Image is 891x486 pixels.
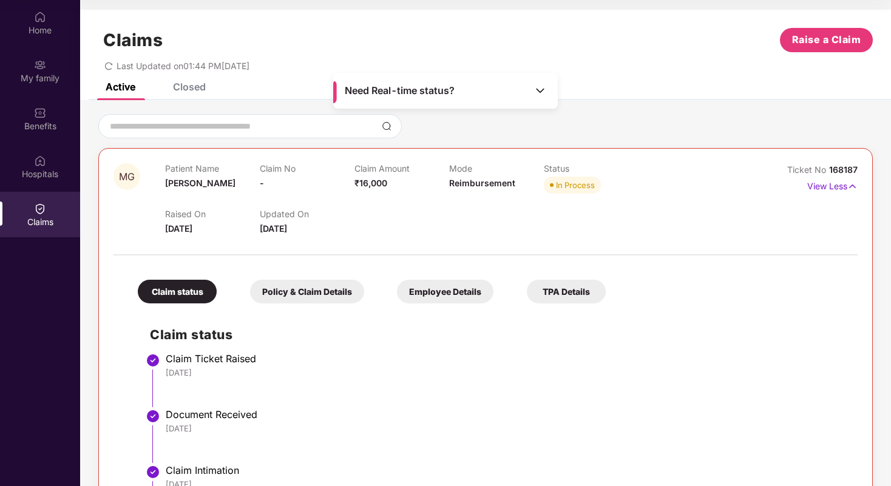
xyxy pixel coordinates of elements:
[104,61,113,71] span: redo
[527,280,606,303] div: TPA Details
[146,409,160,424] img: svg+xml;base64,PHN2ZyBpZD0iU3RlcC1Eb25lLTMyeDMyIiB4bWxucz0iaHR0cDovL3d3dy53My5vcmcvMjAwMC9zdmciIH...
[534,84,546,96] img: Toggle Icon
[354,163,449,174] p: Claim Amount
[166,367,845,378] div: [DATE]
[138,280,217,303] div: Claim status
[119,172,135,182] span: MG
[787,164,829,175] span: Ticket No
[146,353,160,368] img: svg+xml;base64,PHN2ZyBpZD0iU3RlcC1Eb25lLTMyeDMyIiB4bWxucz0iaHR0cDovL3d3dy53My5vcmcvMjAwMC9zdmciIH...
[260,178,264,188] span: -
[106,81,135,93] div: Active
[166,353,845,365] div: Claim Ticket Raised
[165,163,260,174] p: Patient Name
[165,178,235,188] span: [PERSON_NAME]
[260,163,354,174] p: Claim No
[34,59,46,71] img: svg+xml;base64,PHN2ZyB3aWR0aD0iMjAiIGhlaWdodD0iMjAiIHZpZXdCb3g9IjAgMCAyMCAyMCIgZmlsbD0ibm9uZSIgeG...
[847,180,858,193] img: svg+xml;base64,PHN2ZyB4bWxucz0iaHR0cDovL3d3dy53My5vcmcvMjAwMC9zdmciIHdpZHRoPSIxNyIgaGVpZ2h0PSIxNy...
[260,223,287,234] span: [DATE]
[34,11,46,23] img: svg+xml;base64,PHN2ZyBpZD0iSG9tZSIgeG1sbnM9Imh0dHA6Ly93d3cudzMub3JnLzIwMDAvc3ZnIiB3aWR0aD0iMjAiIG...
[829,164,858,175] span: 168187
[34,203,46,215] img: svg+xml;base64,PHN2ZyBpZD0iQ2xhaW0iIHhtbG5zPSJodHRwOi8vd3d3LnczLm9yZy8yMDAwL3N2ZyIgd2lkdGg9IjIwIi...
[166,423,845,434] div: [DATE]
[250,280,364,303] div: Policy & Claim Details
[449,178,515,188] span: Reimbursement
[34,107,46,119] img: svg+xml;base64,PHN2ZyBpZD0iQmVuZWZpdHMiIHhtbG5zPSJodHRwOi8vd3d3LnczLm9yZy8yMDAwL3N2ZyIgd2lkdGg9Ij...
[34,155,46,167] img: svg+xml;base64,PHN2ZyBpZD0iSG9zcGl0YWxzIiB4bWxucz0iaHR0cDovL3d3dy53My5vcmcvMjAwMC9zdmciIHdpZHRoPS...
[397,280,493,303] div: Employee Details
[807,177,858,193] p: View Less
[117,61,249,71] span: Last Updated on 01:44 PM[DATE]
[354,178,387,188] span: ₹16,000
[382,121,391,131] img: svg+xml;base64,PHN2ZyBpZD0iU2VhcmNoLTMyeDMyIiB4bWxucz0iaHR0cDovL3d3dy53My5vcmcvMjAwMC9zdmciIHdpZH...
[449,163,544,174] p: Mode
[166,408,845,420] div: Document Received
[150,325,845,345] h2: Claim status
[165,223,192,234] span: [DATE]
[146,465,160,479] img: svg+xml;base64,PHN2ZyBpZD0iU3RlcC1Eb25lLTMyeDMyIiB4bWxucz0iaHR0cDovL3d3dy53My5vcmcvMjAwMC9zdmciIH...
[260,209,354,219] p: Updated On
[780,28,873,52] button: Raise a Claim
[345,84,455,97] span: Need Real-time status?
[166,464,845,476] div: Claim Intimation
[544,163,639,174] p: Status
[165,209,260,219] p: Raised On
[556,179,595,191] div: In Process
[792,32,861,47] span: Raise a Claim
[173,81,206,93] div: Closed
[103,30,163,50] h1: Claims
